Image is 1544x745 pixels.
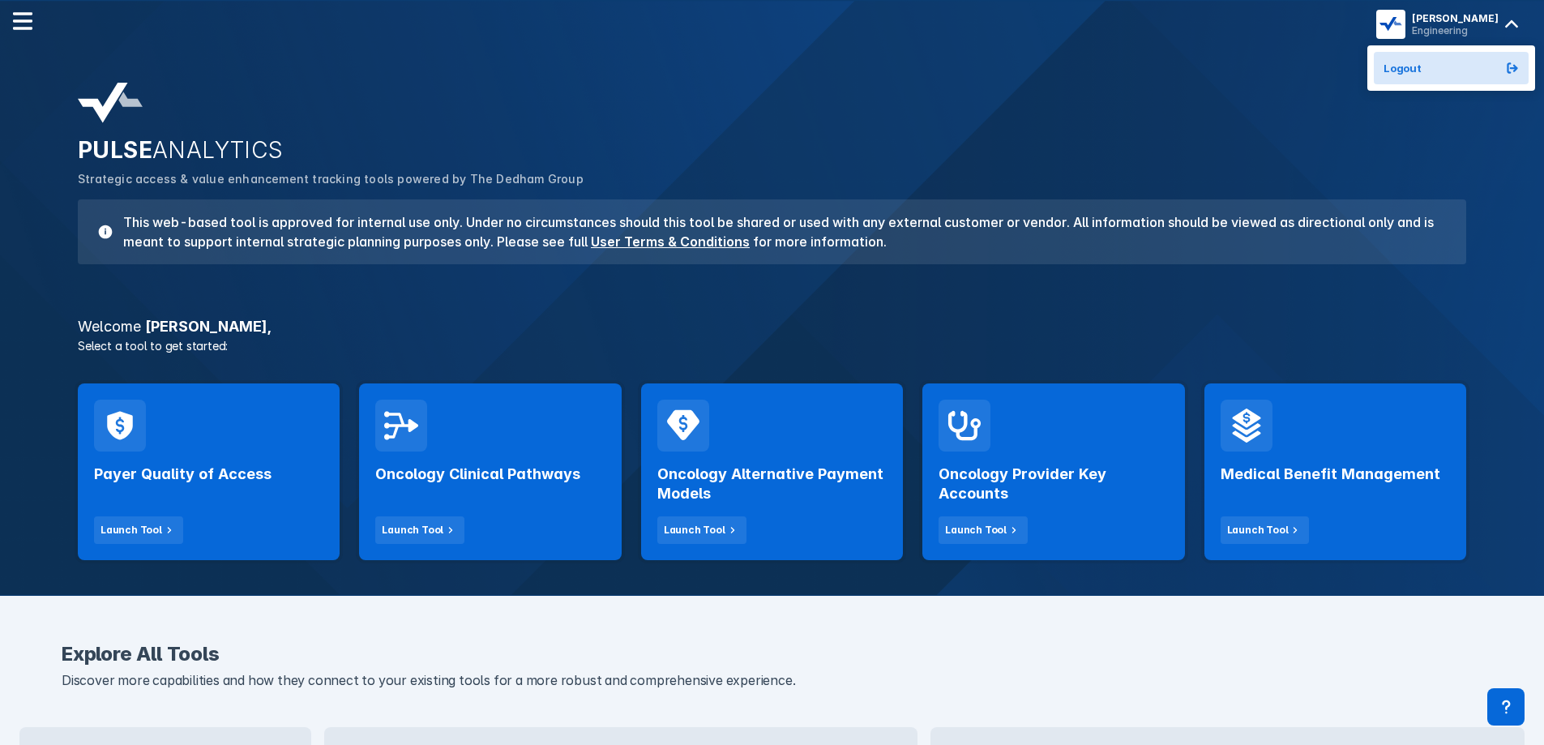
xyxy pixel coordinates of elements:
button: Logout [1374,52,1529,84]
p: Select a tool to get started: [68,337,1476,354]
button: Launch Tool [94,516,183,544]
a: Oncology Provider Key AccountsLaunch Tool [922,383,1184,560]
p: Discover more capabilities and how they connect to your existing tools for a more robust and comp... [62,670,1482,691]
button: Launch Tool [375,516,464,544]
div: Contact Support [1487,688,1525,726]
span: Welcome [78,318,141,335]
h2: Payer Quality of Access [94,465,272,484]
div: Launch Tool [382,523,443,537]
h2: Medical Benefit Management [1221,465,1440,484]
div: Engineering [1412,24,1499,36]
h2: Oncology Provider Key Accounts [939,465,1168,503]
span: Logout [1384,62,1422,75]
div: Launch Tool [1227,523,1289,537]
div: Launch Tool [945,523,1007,537]
button: Launch Tool [939,516,1028,544]
div: [PERSON_NAME] [1412,12,1499,24]
button: Launch Tool [1221,516,1310,544]
a: Oncology Clinical PathwaysLaunch Tool [359,383,621,560]
h3: [PERSON_NAME] , [68,319,1476,334]
a: Payer Quality of AccessLaunch Tool [78,383,340,560]
h2: Explore All Tools [62,644,1482,664]
a: Oncology Alternative Payment ModelsLaunch Tool [641,383,903,560]
a: Medical Benefit ManagementLaunch Tool [1204,383,1466,560]
a: User Terms & Conditions [591,233,750,250]
span: ANALYTICS [152,136,284,164]
img: pulse-analytics-logo [78,83,143,123]
h2: PULSE [78,136,1466,164]
img: menu button [1379,13,1402,36]
h2: Oncology Alternative Payment Models [657,465,887,503]
div: Launch Tool [664,523,725,537]
h3: This web-based tool is approved for internal use only. Under no circumstances should this tool be... [113,212,1447,251]
h2: Oncology Clinical Pathways [375,465,580,484]
button: Launch Tool [657,516,746,544]
p: Strategic access & value enhancement tracking tools powered by The Dedham Group [78,170,1466,188]
img: menu--horizontal.svg [13,11,32,31]
div: Launch Tool [101,523,162,537]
